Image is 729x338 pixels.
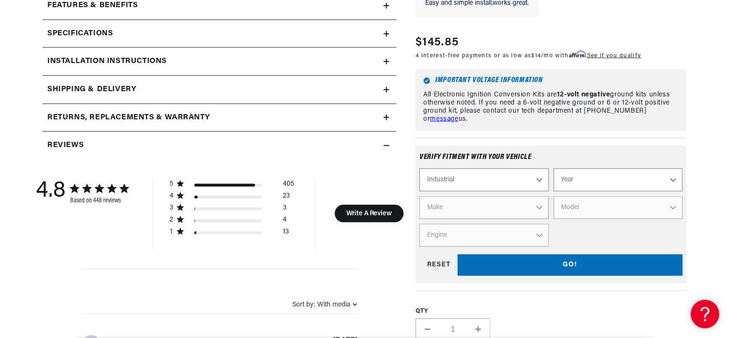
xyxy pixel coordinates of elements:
[317,301,350,308] div: With media
[43,132,397,159] summary: Reviews
[557,91,611,98] strong: 12-volt negative
[554,169,683,191] select: Year
[416,307,686,315] label: QTY
[43,48,397,75] summary: Installation instructions
[70,197,129,204] div: Based on 448 reviews
[283,228,289,240] div: 13
[170,192,174,201] div: 4
[47,55,167,68] h2: Installation instructions
[292,301,315,308] span: Sort by:
[587,53,641,59] a: See if you qualify - Learn more about Affirm Financing (opens in modal)
[283,204,287,216] div: 3
[283,192,290,204] div: 23
[170,228,174,236] div: 1
[170,180,294,192] div: 5 star by 405 reviews
[430,115,459,122] a: message
[170,228,294,240] div: 1 star by 13 reviews
[292,301,357,308] button: Sort by:With media
[334,205,404,222] button: Write A Review
[569,51,586,58] span: Affirm
[170,216,174,224] div: 2
[170,192,294,204] div: 4 star by 23 reviews
[47,28,113,40] h2: Specifications
[283,216,287,228] div: 4
[419,169,548,191] select: Ride Type
[283,180,294,192] div: 405
[423,77,679,84] h6: Important Voltage Information
[170,180,174,189] div: 5
[43,20,397,48] summary: Specifications
[419,153,683,169] div: Verify fitment with your vehicle
[416,34,459,51] span: $145.85
[419,224,548,247] select: Engine
[170,204,174,212] div: 3
[419,196,548,219] select: Make
[47,112,210,124] h2: Returns, Replacements & Warranty
[554,196,683,219] select: Model
[36,179,65,204] div: 4.8
[170,204,294,216] div: 3 star by 3 reviews
[47,84,136,96] h2: Shipping & Delivery
[419,254,458,276] div: RESET
[43,104,397,132] summary: Returns, Replacements & Warranty
[47,139,84,152] h2: Reviews
[170,216,294,228] div: 2 star by 4 reviews
[532,53,541,59] span: $14
[423,91,679,123] p: All Electronic Ignition Conversion Kits are ground kits unless otherwise noted. If you need a 6-v...
[416,51,641,60] p: 4 interest-free payments or as low as /mo with .
[43,76,397,104] summary: Shipping & Delivery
